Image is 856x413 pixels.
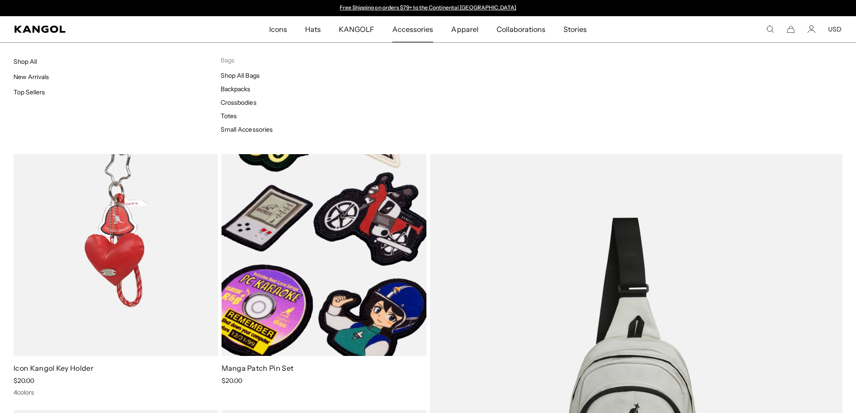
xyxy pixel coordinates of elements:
div: Announcement [336,4,521,12]
div: 1 of 2 [336,4,521,12]
a: Stories [554,16,596,42]
span: KANGOLF [339,16,374,42]
a: New Arrivals [13,73,49,81]
a: Icon Kangol Key Holder [13,364,93,373]
a: Crossbodies [221,98,256,107]
a: Small Accessories [221,125,272,133]
a: Manga Patch Pin Set [222,364,293,373]
a: KANGOLF [330,16,383,42]
a: Hats [296,16,330,42]
span: Icons [269,16,287,42]
span: $20.00 [222,377,242,385]
a: Shop All [13,58,37,66]
a: Account [807,25,816,33]
span: Hats [305,16,321,42]
slideshow-component: Announcement bar [336,4,521,12]
button: USD [828,25,842,33]
span: Accessories [392,16,433,42]
span: Apparel [451,16,478,42]
img: Icon Kangol Key Holder [13,99,218,356]
span: $20.00 [13,377,34,385]
a: Free Shipping on orders $79+ to the Continental [GEOGRAPHIC_DATA] [340,4,516,11]
a: Apparel [442,16,487,42]
a: Collaborations [488,16,554,42]
a: Shop All Bags [221,71,259,80]
button: Cart [787,25,795,33]
a: Accessories [383,16,442,42]
div: 4 colors [13,388,218,396]
a: Totes [221,112,237,120]
a: Top Sellers [13,88,45,96]
span: Stories [563,16,587,42]
p: Bags [221,56,428,64]
a: Kangol [14,26,178,33]
span: Collaborations [497,16,546,42]
a: Icons [260,16,296,42]
img: Manga Patch Pin Set [222,99,426,356]
a: Backpacks [221,85,250,93]
summary: Search here [766,25,774,33]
